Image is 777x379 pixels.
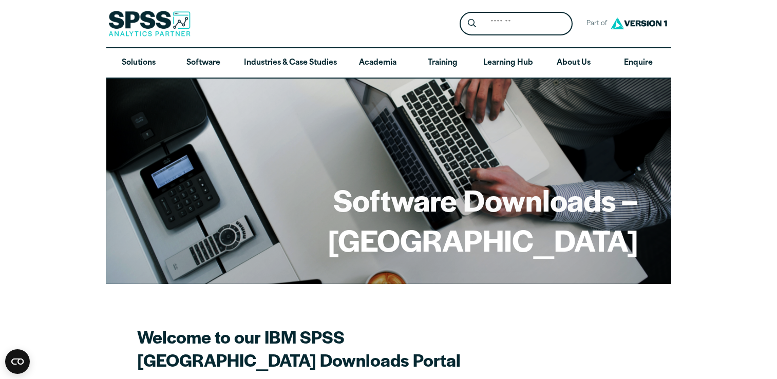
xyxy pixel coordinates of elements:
[108,11,191,36] img: SPSS Analytics Partner
[106,48,171,78] a: Solutions
[460,12,573,36] form: Site Header Search Form
[410,48,475,78] a: Training
[5,349,30,374] button: Open CMP widget
[236,48,345,78] a: Industries & Case Studies
[139,180,638,259] h1: Software Downloads – [GEOGRAPHIC_DATA]
[475,48,541,78] a: Learning Hub
[171,48,236,78] a: Software
[606,48,671,78] a: Enquire
[106,48,671,78] nav: Desktop version of site main menu
[541,48,606,78] a: About Us
[462,14,481,33] button: Search magnifying glass icon
[608,14,670,33] img: Version1 Logo
[345,48,410,78] a: Academia
[137,325,497,371] h2: Welcome to our IBM SPSS [GEOGRAPHIC_DATA] Downloads Portal
[468,19,476,28] svg: Search magnifying glass icon
[581,16,608,31] span: Part of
